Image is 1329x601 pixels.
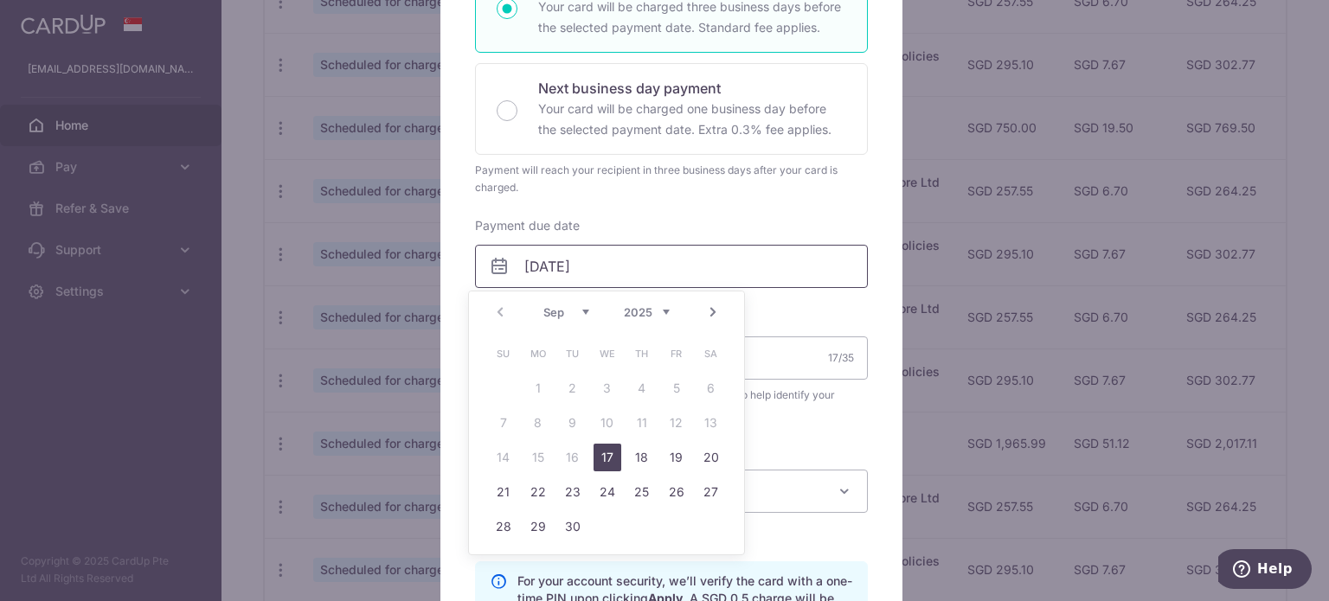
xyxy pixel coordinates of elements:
a: 23 [559,478,587,506]
p: Next business day payment [538,78,846,99]
p: Your card will be charged one business day before the selected payment date. Extra 0.3% fee applies. [538,99,846,140]
input: DD / MM / YYYY [475,245,868,288]
a: 24 [594,478,621,506]
span: Thursday [628,340,656,368]
a: 17 [594,444,621,471]
label: Payment due date [475,217,580,234]
a: 26 [663,478,690,506]
span: Friday [663,340,690,368]
div: 17/35 [828,349,854,367]
a: 28 [490,513,517,540]
span: Wednesday [594,340,621,368]
a: 30 [559,513,587,540]
a: 21 [490,478,517,506]
a: 27 [697,478,725,506]
a: Next [703,302,723,323]
iframe: Opens a widget where you can find more information [1218,549,1312,592]
span: Saturday [697,340,725,368]
span: Tuesday [559,340,587,368]
a: 29 [524,513,552,540]
div: Payment will reach your recipient in three business days after your card is charged. [475,162,868,196]
span: Sunday [490,340,517,368]
a: 22 [524,478,552,506]
a: 18 [628,444,656,471]
span: Monday [524,340,552,368]
a: 20 [697,444,725,471]
a: 25 [628,478,656,506]
a: 19 [663,444,690,471]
